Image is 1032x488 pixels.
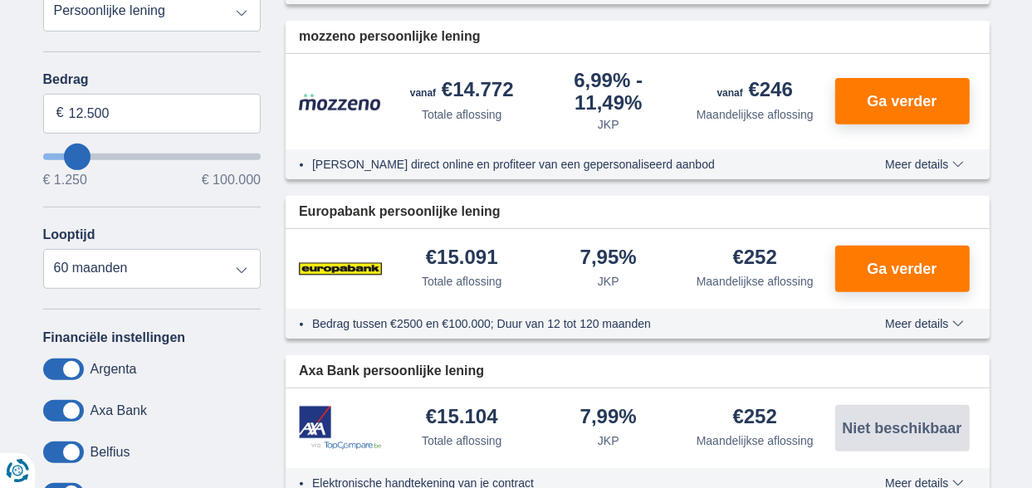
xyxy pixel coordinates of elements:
button: Meer details [873,317,976,330]
div: €15.104 [426,407,498,429]
span: € [56,104,64,123]
li: [PERSON_NAME] direct online en profiteer van een gepersonaliseerd aanbod [312,156,824,173]
div: Maandelijkse aflossing [697,432,814,449]
span: Europabank persoonlijke lening [299,203,501,222]
button: Ga verder [835,78,970,124]
button: Meer details [873,158,976,171]
label: Financiële instellingen [43,330,186,345]
span: Niet beschikbaar [842,421,961,436]
div: JKP [598,273,619,290]
div: Totale aflossing [422,432,502,449]
div: 7,99% [580,407,637,429]
label: Argenta [90,362,137,377]
span: Meer details [885,159,963,170]
div: 6,99% [542,71,676,113]
span: € 1.250 [43,173,87,187]
div: €15.091 [426,247,498,270]
div: Totale aflossing [422,106,502,123]
div: 7,95% [580,247,637,270]
img: product.pl.alt Europabank [299,248,382,290]
div: Totale aflossing [422,273,502,290]
div: Maandelijkse aflossing [697,106,814,123]
div: JKP [598,432,619,449]
button: Niet beschikbaar [835,405,970,451]
span: Ga verder [867,94,937,109]
label: Belfius [90,445,130,460]
li: Bedrag tussen €2500 en €100.000; Duur van 12 tot 120 maanden [312,315,824,332]
label: Axa Bank [90,403,147,418]
div: €252 [733,407,777,429]
label: Looptijd [43,227,95,242]
div: Maandelijkse aflossing [697,273,814,290]
input: wantToBorrow [43,154,262,160]
div: €252 [733,247,777,270]
span: Axa Bank persoonlijke lening [299,362,484,381]
img: product.pl.alt Mozzeno [299,93,382,111]
span: mozzeno persoonlijke lening [299,27,481,46]
div: €246 [717,80,793,103]
label: Bedrag [43,72,262,87]
span: € 100.000 [202,173,261,187]
div: €14.772 [410,80,514,103]
div: JKP [598,116,619,133]
span: Ga verder [867,261,937,276]
button: Ga verder [835,246,970,292]
span: Meer details [885,318,963,329]
img: product.pl.alt Axa Bank [299,406,382,450]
